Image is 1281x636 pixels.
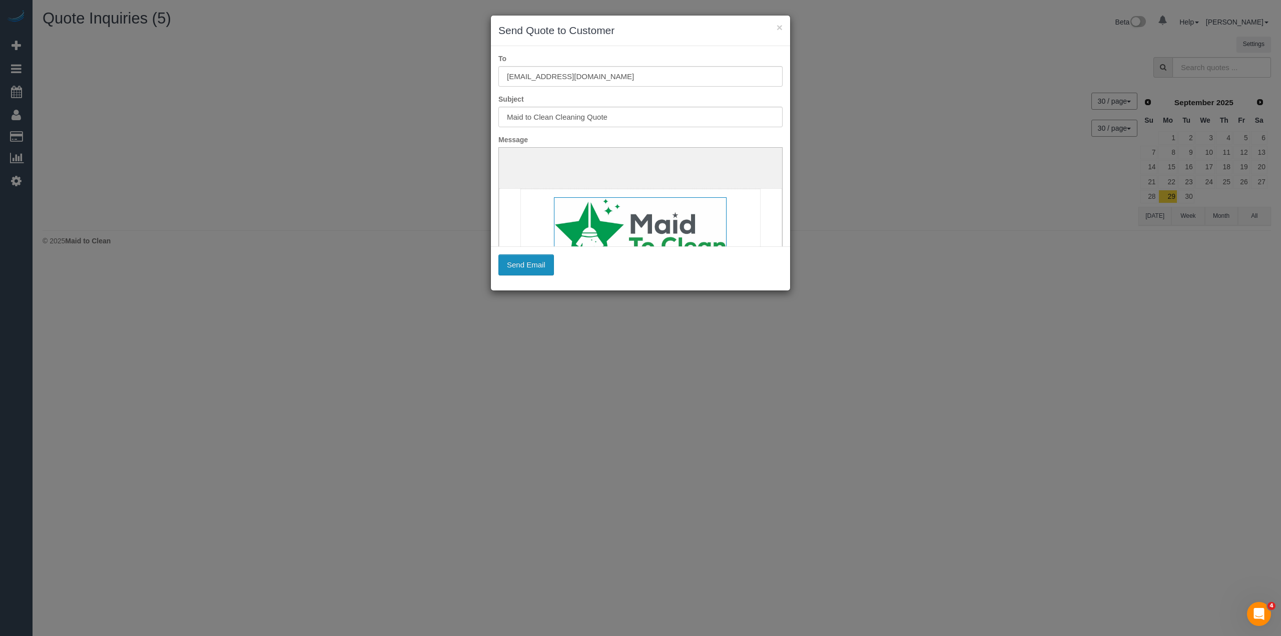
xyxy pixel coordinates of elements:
[777,22,783,33] button: ×
[1267,602,1275,610] span: 4
[491,94,790,104] label: Subject
[1247,602,1271,626] iframe: Intercom live chat
[498,254,554,275] button: Send Email
[499,148,782,304] iframe: Rich Text Editor, editor1
[491,54,790,64] label: To
[498,66,783,87] input: To
[498,107,783,127] input: Subject
[491,135,790,145] label: Message
[498,23,783,38] h3: Send Quote to Customer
